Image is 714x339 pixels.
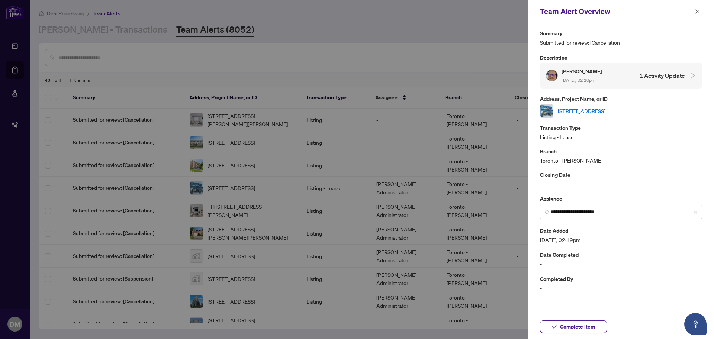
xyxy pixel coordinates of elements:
[545,210,549,214] img: search_icon
[540,124,702,141] div: Listing - Lease
[540,6,692,17] div: Team Alert Overview
[540,320,607,333] button: Complete Item
[540,226,702,235] p: Date Added
[540,284,702,292] span: -
[552,324,557,329] span: check
[562,67,603,76] h5: [PERSON_NAME]
[540,170,702,188] div: -
[695,9,700,14] span: close
[540,260,702,268] span: -
[540,250,702,259] p: Date Completed
[540,38,702,47] span: Submitted for review: [Cancellation]
[540,236,702,244] span: [DATE], 02:19pm
[540,170,702,179] p: Closing Date
[639,71,685,80] h4: 1 Activity Update
[540,29,702,38] p: Summary
[540,147,702,156] p: Branch
[560,321,595,333] span: Complete Item
[540,147,702,164] div: Toronto - [PERSON_NAME]
[693,210,698,214] span: close
[540,275,702,283] p: Completed By
[540,63,702,89] div: Profile Icon[PERSON_NAME] [DATE], 02:10pm1 Activity Update
[562,77,595,83] span: [DATE], 02:10pm
[684,313,707,335] button: Open asap
[558,107,605,115] a: [STREET_ADDRESS]
[540,194,702,203] p: Assignee
[689,72,696,79] span: collapsed
[546,70,557,81] img: Profile Icon
[540,105,553,117] img: thumbnail-img
[540,124,702,132] p: Transaction Type
[540,95,702,103] p: Address, Project Name, or ID
[540,53,702,62] p: Description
